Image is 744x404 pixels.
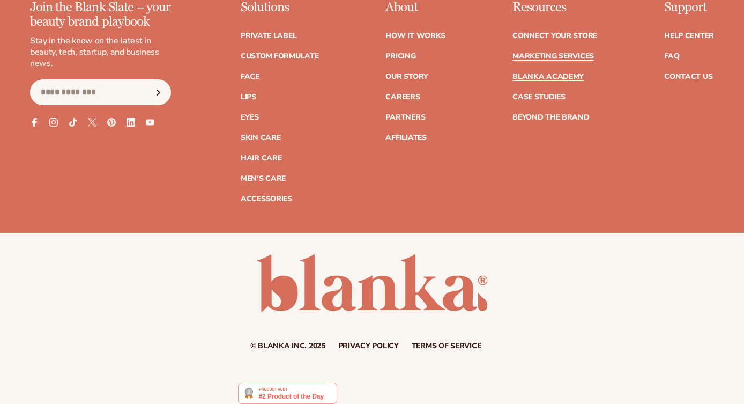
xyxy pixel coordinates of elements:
p: Stay in the know on the latest in beauty, tech, startup, and business news. [30,35,171,69]
p: Resources [512,1,597,14]
a: Case Studies [512,93,566,101]
a: Affiliates [385,134,426,142]
a: Contact Us [664,73,712,80]
a: FAQ [664,53,679,60]
a: Terms of service [412,342,481,350]
p: Solutions [241,1,319,14]
a: Connect your store [512,32,597,40]
a: Hair Care [241,155,281,162]
a: Lips [241,93,256,101]
a: Face [241,73,259,80]
a: Private label [241,32,296,40]
a: Accessories [241,195,292,203]
a: Careers [385,93,420,101]
button: Subscribe [147,79,170,105]
small: © Blanka Inc. 2025 [250,341,325,351]
img: Blanka - Start a beauty or cosmetic line in under 5 minutes | Product Hunt [238,383,337,404]
a: Beyond the brand [512,114,590,121]
a: Help Center [664,32,714,40]
a: Men's Care [241,175,286,182]
p: Support [664,1,714,14]
a: Privacy policy [338,342,399,350]
a: How It Works [385,32,445,40]
a: Skin Care [241,134,280,142]
a: Pricing [385,53,415,60]
a: Our Story [385,73,428,80]
p: Join the Blank Slate – your beauty brand playbook [30,1,171,29]
p: About [385,1,445,14]
a: Custom formulate [241,53,319,60]
a: Partners [385,114,425,121]
a: Blanka Academy [512,73,584,80]
a: Marketing services [512,53,594,60]
a: Eyes [241,114,259,121]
